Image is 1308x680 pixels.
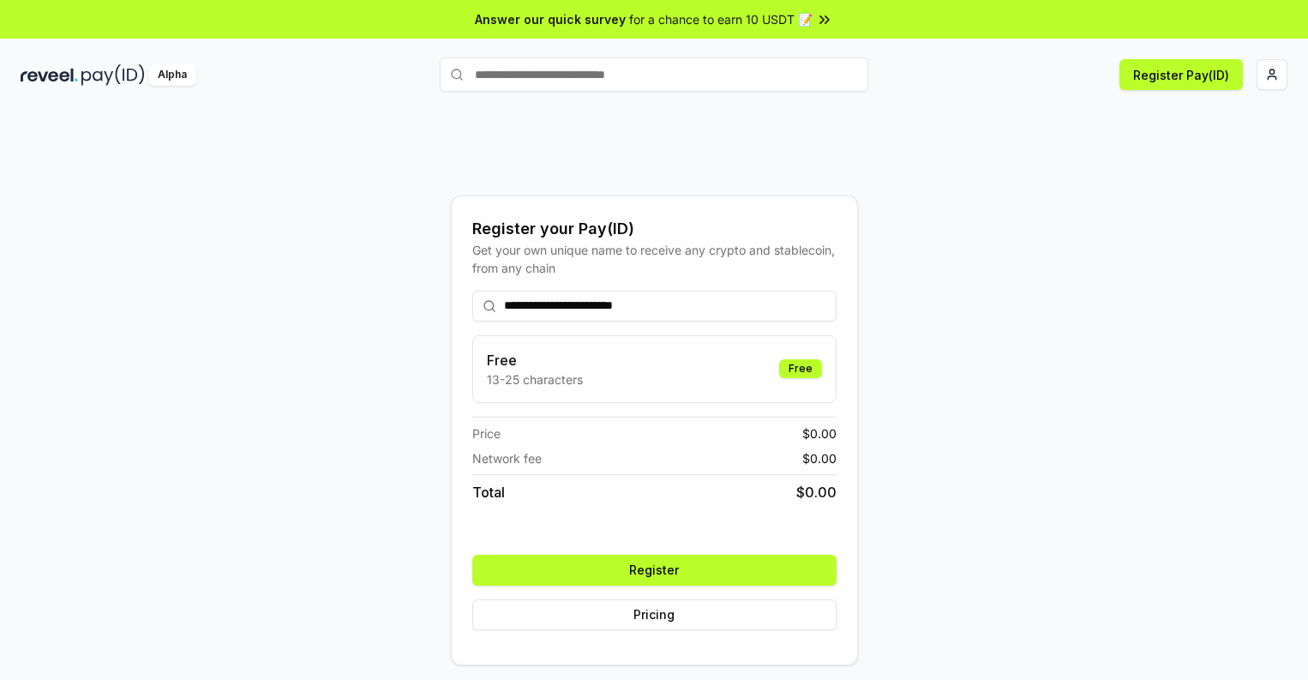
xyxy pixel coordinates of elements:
[148,64,196,86] div: Alpha
[472,482,505,502] span: Total
[81,64,145,86] img: pay_id
[21,64,78,86] img: reveel_dark
[487,370,583,388] p: 13-25 characters
[472,449,542,467] span: Network fee
[472,217,837,241] div: Register your Pay(ID)
[487,350,583,370] h3: Free
[802,424,837,442] span: $ 0.00
[472,241,837,277] div: Get your own unique name to receive any crypto and stablecoin, from any chain
[779,359,822,378] div: Free
[475,10,626,28] span: Answer our quick survey
[629,10,813,28] span: for a chance to earn 10 USDT 📝
[472,555,837,586] button: Register
[802,449,837,467] span: $ 0.00
[472,424,501,442] span: Price
[796,482,837,502] span: $ 0.00
[1119,59,1243,90] button: Register Pay(ID)
[472,599,837,630] button: Pricing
